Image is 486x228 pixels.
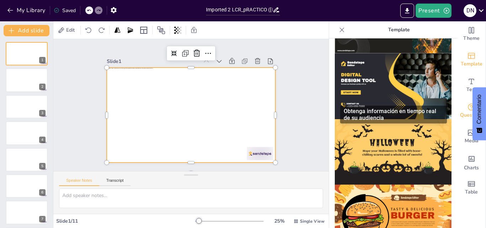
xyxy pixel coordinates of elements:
[476,95,482,124] font: Comentario
[457,73,486,98] div: Add text boxes
[335,119,451,185] img: thumb-13.png
[457,149,486,175] div: Add charts and graphs
[5,5,48,16] button: My Library
[472,88,486,140] button: Comentarios - Mostrar encuesta
[465,188,478,196] span: Table
[39,163,46,169] div: 5
[400,4,414,18] button: Export to PowerPoint
[206,5,273,15] input: Insert title
[65,27,76,33] span: Edit
[6,95,48,118] div: 3
[39,189,46,196] div: 6
[6,174,48,198] div: 6
[464,4,476,17] div: D N
[138,25,149,36] div: Layout
[39,84,46,90] div: 2
[54,7,76,14] div: Saved
[335,53,451,119] img: thumb-12.png
[461,60,482,68] span: Template
[463,35,480,42] span: Theme
[194,9,238,96] div: Slide 1
[300,218,324,224] span: Single View
[157,26,165,35] span: Position
[457,21,486,47] div: Change the overall theme
[465,137,479,145] span: Media
[4,25,49,36] button: Add slide
[464,4,476,18] button: D N
[457,124,486,149] div: Add images, graphics, shapes or video
[39,216,46,222] div: 7
[457,47,486,73] div: Add ready made slides
[59,178,99,186] button: Speaker Notes
[271,218,288,224] div: 25 %
[457,175,486,201] div: Add a table
[464,164,479,172] span: Charts
[466,86,476,94] span: Text
[39,110,46,116] div: 3
[56,218,195,224] div: Slide 1 / 11
[6,148,48,171] div: 5
[39,137,46,143] div: 4
[39,57,46,63] div: 1
[6,68,48,92] div: 2
[348,21,450,38] p: Template
[460,111,483,119] span: Questions
[6,201,48,224] div: 7
[457,98,486,124] div: Get real-time input from your audience
[99,178,131,186] button: Transcript
[6,42,48,65] div: 1
[6,121,48,145] div: 4
[344,108,436,121] font: Obtenga información en tiempo real de su audiencia
[416,4,451,18] button: Present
